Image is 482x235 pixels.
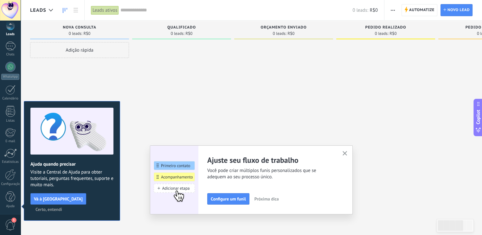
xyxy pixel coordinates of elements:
[1,119,20,123] div: Listas
[135,25,228,31] div: Qualificado
[1,97,20,101] div: Calendário
[1,160,20,164] div: Estatísticas
[33,205,65,214] button: Certo, entendi
[11,218,16,223] span: 1
[207,168,335,180] span: Você pode criar múltiplos funis personalizados que se adequem ao seu processo único.
[440,4,472,16] a: Novo lead
[91,6,119,15] div: Leads ativos
[389,32,396,35] span: R$0
[409,4,434,16] span: Automatize
[30,193,86,205] button: Vá à [GEOGRAPHIC_DATA]
[352,7,368,13] span: 0 leads:
[30,7,46,13] span: Leads
[339,25,432,31] div: Pedido realizado
[207,193,249,205] button: Configure um funil
[33,25,126,31] div: Nova consulta
[60,4,70,16] a: Leads
[70,4,81,16] a: Lista
[30,161,113,167] h2: Ajuda quando precisar
[34,197,83,201] span: Vá à [GEOGRAPHIC_DATA]
[273,32,286,35] span: 0 leads:
[254,197,279,201] span: Próxima dica
[370,7,378,13] span: R$0
[260,25,306,30] span: Orçamento enviado
[1,32,20,36] div: Leads
[1,182,20,186] div: Configurações
[375,32,389,35] span: 0 leads:
[83,32,90,35] span: R$0
[69,32,82,35] span: 0 leads:
[63,25,96,30] span: Nova consulta
[35,207,62,212] span: Certo, entendi
[402,4,437,16] a: Automatize
[365,25,406,30] span: Pedido realizado
[252,194,282,204] button: Próxima dica
[1,204,20,208] div: Ajuda
[30,42,129,58] div: Adição rápida
[237,25,330,31] div: Orçamento enviado
[167,25,196,30] span: Qualificado
[1,53,20,57] div: Chats
[171,32,184,35] span: 0 leads:
[388,4,397,16] button: Mais
[447,4,470,16] span: Novo lead
[185,32,192,35] span: R$0
[211,197,246,201] span: Configure um funil
[287,32,294,35] span: R$0
[30,169,113,188] span: Visite a Central de Ajuda para obter tutoriais, perguntas frequentes, suporte e muito mais.
[207,155,335,165] h2: Ajuste seu fluxo de trabalho
[1,74,19,80] div: WhatsApp
[1,139,20,143] div: E-mail
[475,110,481,124] span: Copilot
